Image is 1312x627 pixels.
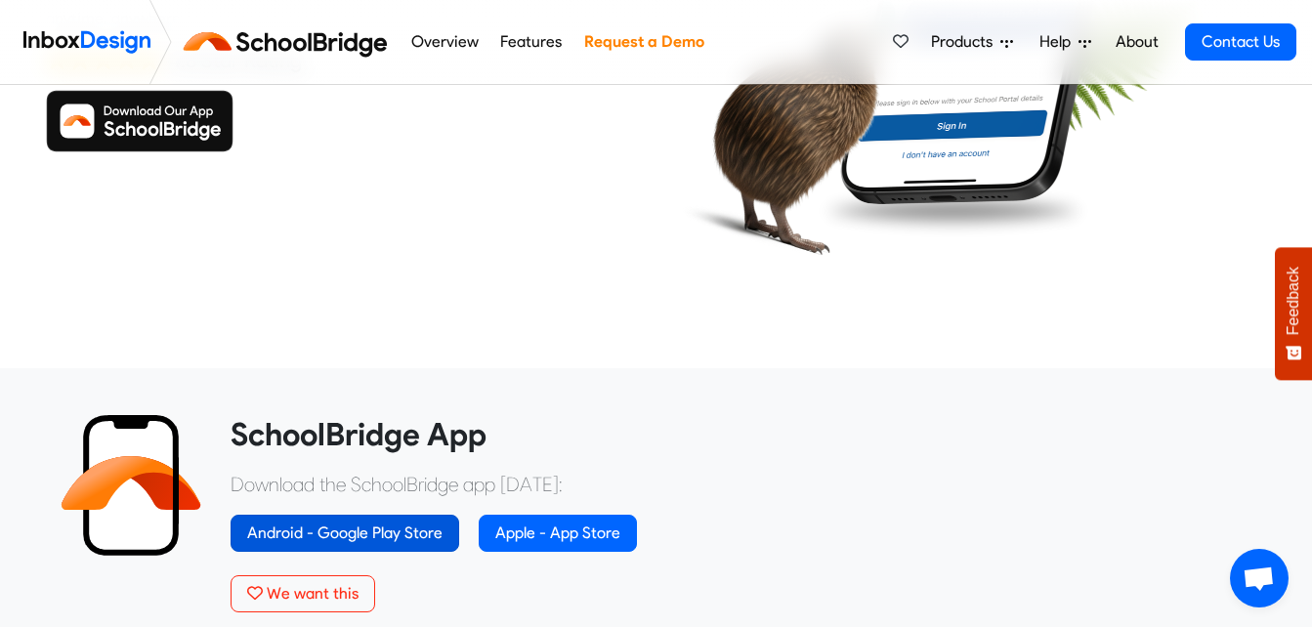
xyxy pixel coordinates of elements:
[1185,23,1296,61] a: Contact Us
[267,584,359,603] span: We want this
[578,22,709,62] a: Request a Demo
[46,90,233,152] img: Download SchoolBridge App
[1275,247,1312,380] button: Feedback - Show survey
[1285,267,1302,335] span: Feedback
[1230,549,1289,607] a: Open chat
[1032,22,1099,62] a: Help
[231,515,459,552] a: Android - Google Play Store
[1110,22,1164,62] a: About
[923,22,1021,62] a: Products
[231,575,375,612] button: We want this
[231,415,1252,454] heading: SchoolBridge App
[61,415,201,556] img: 2022_01_13_icon_sb_app.svg
[495,22,568,62] a: Features
[180,19,400,65] img: schoolbridge logo
[405,22,484,62] a: Overview
[1039,30,1079,54] span: Help
[231,470,1252,499] p: Download the SchoolBridge app [DATE]:
[931,30,1000,54] span: Products
[479,515,637,552] a: Apple - App Store
[814,181,1093,241] img: shadow.png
